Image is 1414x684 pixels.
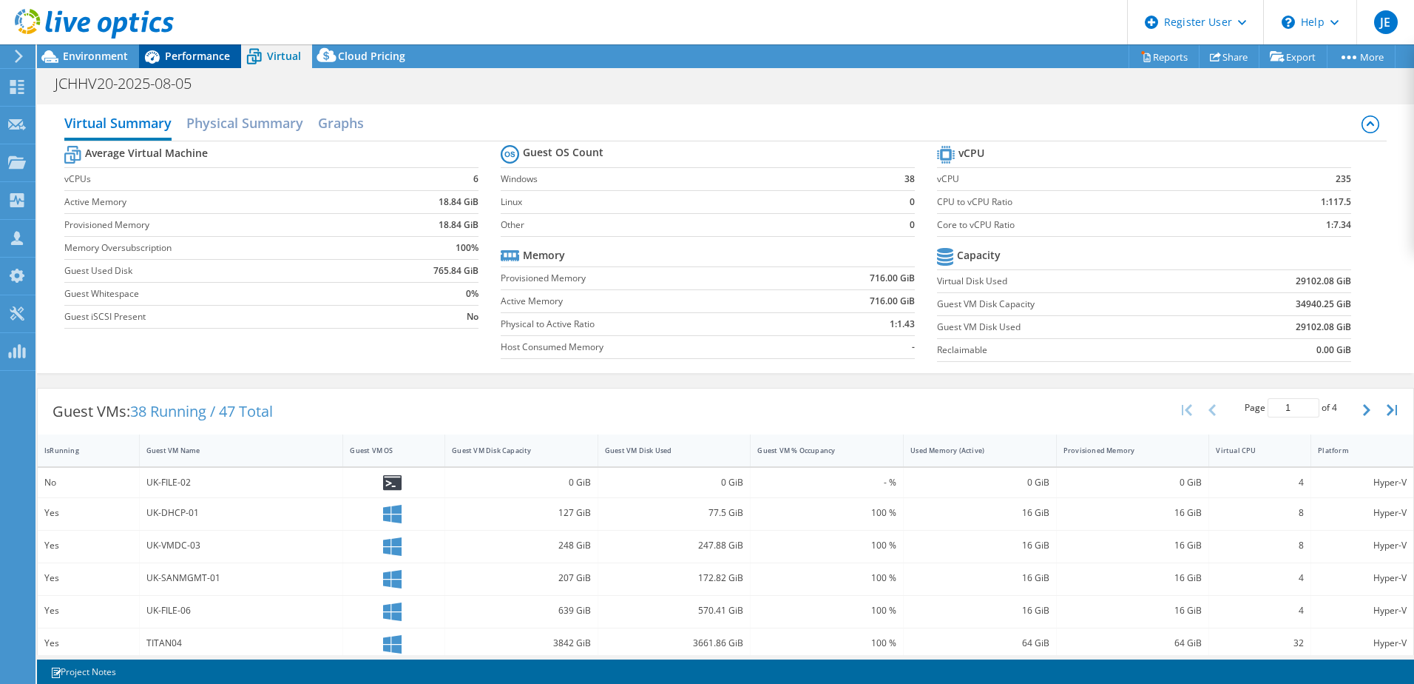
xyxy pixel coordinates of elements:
[452,635,591,651] div: 3842 GiB
[64,195,379,209] label: Active Memory
[1063,635,1202,651] div: 64 GiB
[1063,446,1185,455] div: Provisioned Memory
[44,635,132,651] div: Yes
[1268,398,1319,418] input: jump to page
[757,570,896,586] div: 100 %
[1063,570,1202,586] div: 16 GiB
[501,317,794,332] label: Physical to Active Ratio
[501,271,794,286] label: Provisioned Memory
[467,309,478,324] b: No
[473,172,478,187] b: 6
[44,603,132,619] div: Yes
[130,401,273,421] span: 38 Running / 47 Total
[910,446,1032,455] div: Used Memory (Active)
[937,297,1208,312] label: Guest VM Disk Capacity
[1318,475,1407,491] div: Hyper-V
[937,274,1208,289] label: Virtual Disk Used
[452,446,573,455] div: Guest VM Disk Capacity
[1199,45,1259,68] a: Share
[452,603,591,619] div: 639 GiB
[910,537,1049,554] div: 16 GiB
[958,146,984,161] b: vCPU
[64,264,379,278] label: Guest Used Disk
[912,340,915,355] b: -
[1216,505,1304,521] div: 8
[64,172,379,187] label: vCPUs
[501,172,877,187] label: Windows
[910,505,1049,521] div: 16 GiB
[910,570,1049,586] div: 16 GiB
[1336,172,1351,187] b: 235
[1318,570,1407,586] div: Hyper-V
[870,294,915,309] b: 716.00 GiB
[937,218,1242,232] label: Core to vCPU Ratio
[338,49,405,63] span: Cloud Pricing
[466,286,478,301] b: 0%
[452,570,591,586] div: 207 GiB
[318,108,364,138] h2: Graphs
[146,537,336,554] div: UK-VMDC-03
[1374,10,1398,34] span: JE
[1216,475,1304,491] div: 4
[1245,398,1337,418] span: Page of
[1216,570,1304,586] div: 4
[1216,635,1304,651] div: 32
[1296,297,1351,312] b: 34940.25 GiB
[64,218,379,232] label: Provisioned Memory
[904,172,915,187] b: 38
[1318,505,1407,521] div: Hyper-V
[1321,195,1351,209] b: 1:117.5
[501,340,794,355] label: Host Consumed Memory
[501,294,794,309] label: Active Memory
[910,195,915,209] b: 0
[44,537,132,554] div: Yes
[1216,537,1304,554] div: 8
[439,195,478,209] b: 18.84 GiB
[910,475,1049,491] div: 0 GiB
[165,49,230,63] span: Performance
[501,218,877,232] label: Other
[1332,401,1337,414] span: 4
[523,248,565,263] b: Memory
[1318,603,1407,619] div: Hyper-V
[910,635,1049,651] div: 64 GiB
[64,241,379,255] label: Memory Oversubscription
[146,505,336,521] div: UK-DHCP-01
[1326,218,1351,232] b: 1:7.34
[937,343,1208,358] label: Reclaimable
[1063,537,1202,554] div: 16 GiB
[44,475,132,491] div: No
[452,475,591,491] div: 0 GiB
[605,635,744,651] div: 3661.86 GiB
[937,320,1208,335] label: Guest VM Disk Used
[1318,446,1389,455] div: Platform
[605,570,744,586] div: 172.82 GiB
[1318,635,1407,651] div: Hyper-V
[937,195,1242,209] label: CPU to vCPU Ratio
[910,603,1049,619] div: 16 GiB
[63,49,128,63] span: Environment
[1216,446,1286,455] div: Virtual CPU
[146,603,336,619] div: UK-FILE-06
[44,505,132,521] div: Yes
[456,241,478,255] b: 100%
[146,475,336,491] div: UK-FILE-02
[1296,320,1351,335] b: 29102.08 GiB
[870,271,915,286] b: 716.00 GiB
[605,446,726,455] div: Guest VM Disk Used
[64,108,172,141] h2: Virtual Summary
[48,76,214,92] h1: JCHHV20-2025-08-05
[605,505,744,521] div: 77.5 GiB
[957,248,1001,263] b: Capacity
[350,446,420,455] div: Guest VM OS
[910,218,915,232] b: 0
[44,446,115,455] div: IsRunning
[1063,475,1202,491] div: 0 GiB
[186,108,303,138] h2: Physical Summary
[452,537,591,554] div: 248 GiB
[1129,45,1200,68] a: Reports
[146,635,336,651] div: TITAN04
[44,570,132,586] div: Yes
[64,309,379,324] label: Guest iSCSI Present
[1327,45,1396,68] a: More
